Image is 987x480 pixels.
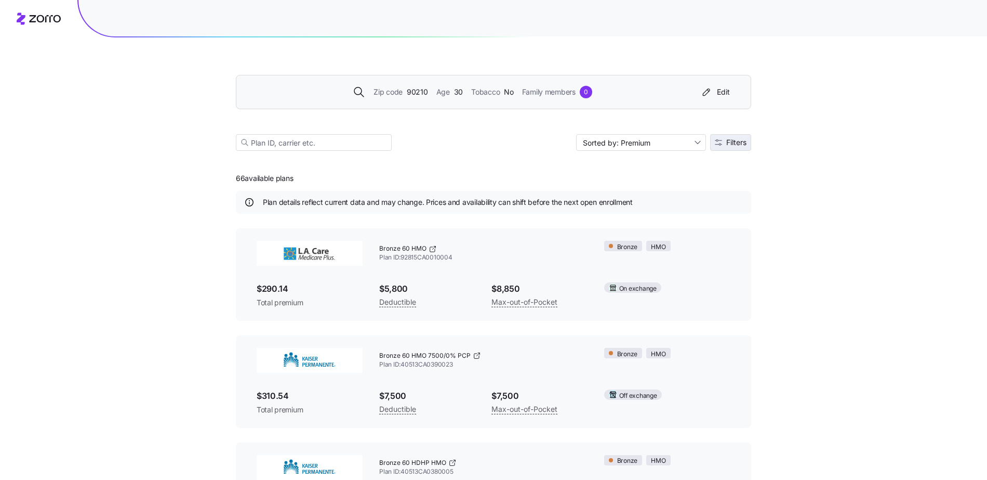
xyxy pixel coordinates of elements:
[522,86,576,98] span: Family members
[379,352,471,360] span: Bronze 60 HMO 7500/0% PCP
[257,405,363,415] span: Total premium
[491,403,557,416] span: Max-out-of-Pocket
[407,86,428,98] span: 90210
[379,282,475,295] span: $5,800
[619,284,657,294] span: On exchange
[263,197,633,207] span: Plan details reflect current data and may change. Prices and availability can shift before the ne...
[651,456,665,466] span: HMO
[504,86,513,98] span: No
[379,253,588,262] span: Plan ID: 92815CA0010004
[471,86,500,98] span: Tobacco
[436,86,450,98] span: Age
[379,244,426,253] span: Bronze 60 HMO
[379,468,588,476] span: Plan ID: 40513CA0380005
[257,348,363,373] img: Kaiser Permanente
[379,403,416,416] span: Deductible
[491,390,587,403] span: $7,500
[454,86,463,98] span: 30
[617,242,638,252] span: Bronze
[696,84,734,100] button: Edit
[379,390,475,403] span: $7,500
[257,455,363,480] img: Kaiser Permanente
[651,349,665,359] span: HMO
[236,173,293,184] span: 66 available plans
[491,282,587,295] span: $8,850
[374,86,403,98] span: Zip code
[651,242,665,252] span: HMO
[236,134,392,151] input: Plan ID, carrier etc.
[257,241,363,266] img: L.A. Care Health Plan
[726,139,746,146] span: Filters
[257,297,363,308] span: Total premium
[580,86,592,98] div: 0
[576,134,706,151] input: Sort by
[491,296,557,308] span: Max-out-of-Pocket
[379,360,588,369] span: Plan ID: 40513CA0390023
[379,459,446,468] span: Bronze 60 HDHP HMO
[617,349,638,359] span: Bronze
[700,87,730,97] div: Edit
[379,296,416,308] span: Deductible
[617,456,638,466] span: Bronze
[710,134,751,151] button: Filters
[257,390,363,403] span: $310.54
[257,282,363,295] span: $290.14
[619,391,657,401] span: Off exchange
